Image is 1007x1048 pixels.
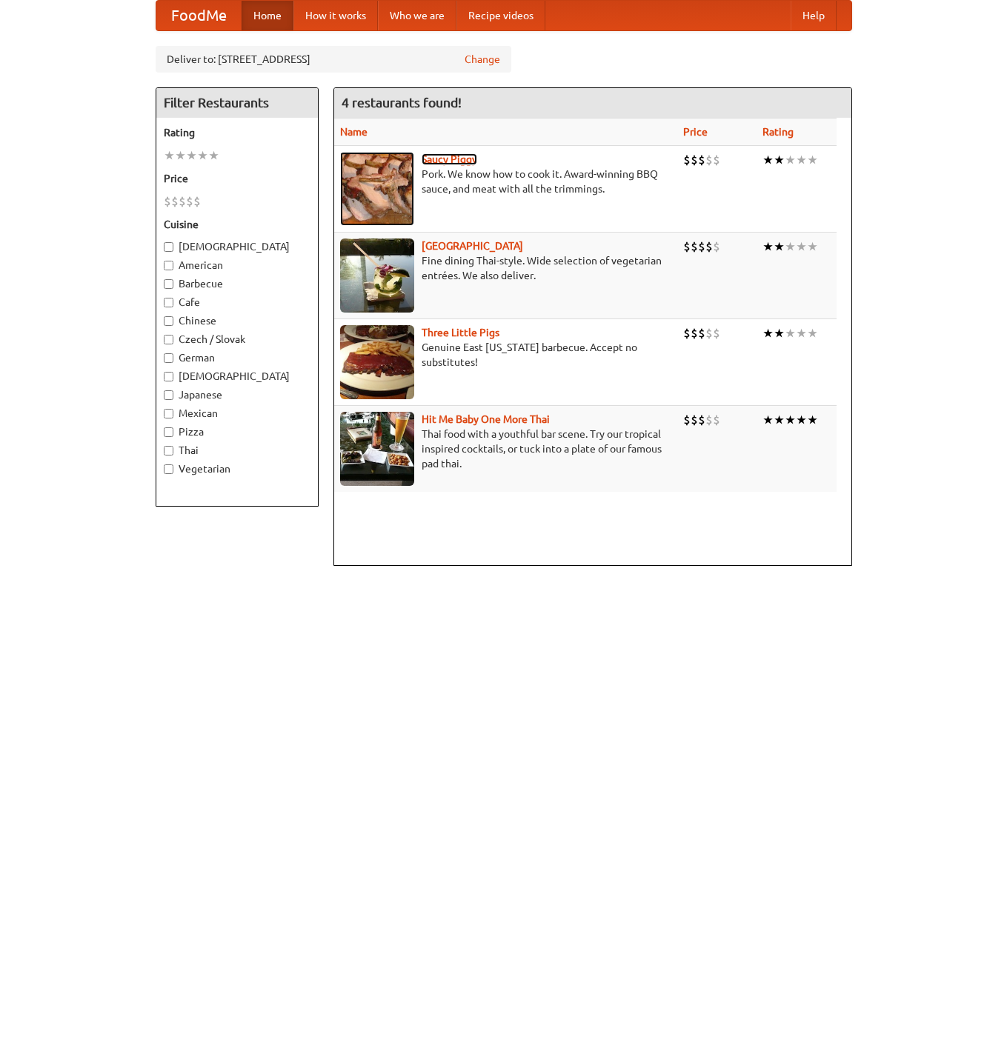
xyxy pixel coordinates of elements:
[208,147,219,164] li: ★
[698,152,705,168] li: $
[422,327,499,338] a: Three Little Pigs
[785,412,796,428] li: ★
[774,412,785,428] li: ★
[164,276,310,291] label: Barbecue
[698,238,705,255] li: $
[164,313,310,328] label: Chinese
[683,152,691,168] li: $
[340,340,672,370] p: Genuine East [US_STATE] barbecue. Accept no substitutes!
[186,193,193,210] li: $
[164,239,310,254] label: [DEMOGRAPHIC_DATA]
[785,325,796,341] li: ★
[156,88,318,118] h4: Filter Restaurants
[164,390,173,400] input: Japanese
[807,238,818,255] li: ★
[340,238,414,313] img: satay.jpg
[164,335,173,344] input: Czech / Slovak
[796,325,807,341] li: ★
[164,372,173,381] input: [DEMOGRAPHIC_DATA]
[705,412,713,428] li: $
[796,238,807,255] li: ★
[340,152,414,226] img: saucy.jpg
[422,413,550,425] a: Hit Me Baby One More Thai
[378,1,456,30] a: Who we are
[785,238,796,255] li: ★
[762,325,774,341] li: ★
[713,152,720,168] li: $
[762,238,774,255] li: ★
[164,258,310,273] label: American
[164,387,310,402] label: Japanese
[683,238,691,255] li: $
[164,147,175,164] li: ★
[785,152,796,168] li: ★
[293,1,378,30] a: How it works
[774,238,785,255] li: ★
[164,464,173,474] input: Vegetarian
[164,446,173,455] input: Thai
[164,261,173,270] input: American
[713,412,720,428] li: $
[242,1,293,30] a: Home
[164,217,310,232] h5: Cuisine
[342,96,462,110] ng-pluralize: 4 restaurants found!
[698,325,705,341] li: $
[683,126,708,138] a: Price
[807,412,818,428] li: ★
[698,412,705,428] li: $
[193,193,201,210] li: $
[456,1,545,30] a: Recipe videos
[465,52,500,67] a: Change
[691,412,698,428] li: $
[713,325,720,341] li: $
[774,325,785,341] li: ★
[683,325,691,341] li: $
[340,325,414,399] img: littlepigs.jpg
[164,369,310,384] label: [DEMOGRAPHIC_DATA]
[422,240,523,252] a: [GEOGRAPHIC_DATA]
[705,238,713,255] li: $
[762,126,794,138] a: Rating
[340,427,672,471] p: Thai food with a youthful bar scene. Try our tropical inspired cocktails, or tuck into a plate of...
[164,406,310,421] label: Mexican
[422,153,477,165] a: Saucy Piggy
[175,147,186,164] li: ★
[683,412,691,428] li: $
[796,152,807,168] li: ★
[164,171,310,186] h5: Price
[164,350,310,365] label: German
[340,167,672,196] p: Pork. We know how to cook it. Award-winning BBQ sauce, and meat with all the trimmings.
[179,193,186,210] li: $
[340,412,414,486] img: babythai.jpg
[807,325,818,341] li: ★
[156,46,511,73] div: Deliver to: [STREET_ADDRESS]
[164,242,173,252] input: [DEMOGRAPHIC_DATA]
[807,152,818,168] li: ★
[164,353,173,363] input: German
[164,443,310,458] label: Thai
[705,152,713,168] li: $
[762,412,774,428] li: ★
[164,279,173,289] input: Barbecue
[164,125,310,140] h5: Rating
[691,325,698,341] li: $
[774,152,785,168] li: ★
[156,1,242,30] a: FoodMe
[691,238,698,255] li: $
[705,325,713,341] li: $
[691,152,698,168] li: $
[164,298,173,307] input: Cafe
[164,461,310,476] label: Vegetarian
[164,427,173,437] input: Pizza
[186,147,197,164] li: ★
[340,126,368,138] a: Name
[164,193,171,210] li: $
[762,152,774,168] li: ★
[340,253,672,283] p: Fine dining Thai-style. Wide selection of vegetarian entrées. We also deliver.
[171,193,179,210] li: $
[713,238,720,255] li: $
